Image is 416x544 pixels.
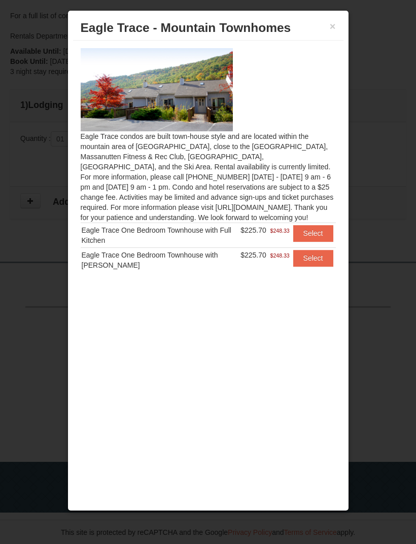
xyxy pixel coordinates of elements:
[81,48,233,131] img: 19218983-1-9b289e55.jpg
[240,251,266,259] span: $225.70
[270,250,290,261] span: $248.33
[73,41,343,448] div: Eagle Trace condos are built town-house style and are located within the mountain area of [GEOGRA...
[270,226,290,236] span: $248.33
[81,21,291,34] span: Eagle Trace - Mountain Townhomes
[330,21,336,31] button: ×
[293,225,333,241] button: Select
[82,225,239,245] div: Eagle Trace One Bedroom Townhouse with Full Kitchen
[293,250,333,266] button: Select
[240,226,266,234] span: $225.70
[82,250,239,270] div: Eagle Trace One Bedroom Townhouse with [PERSON_NAME]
